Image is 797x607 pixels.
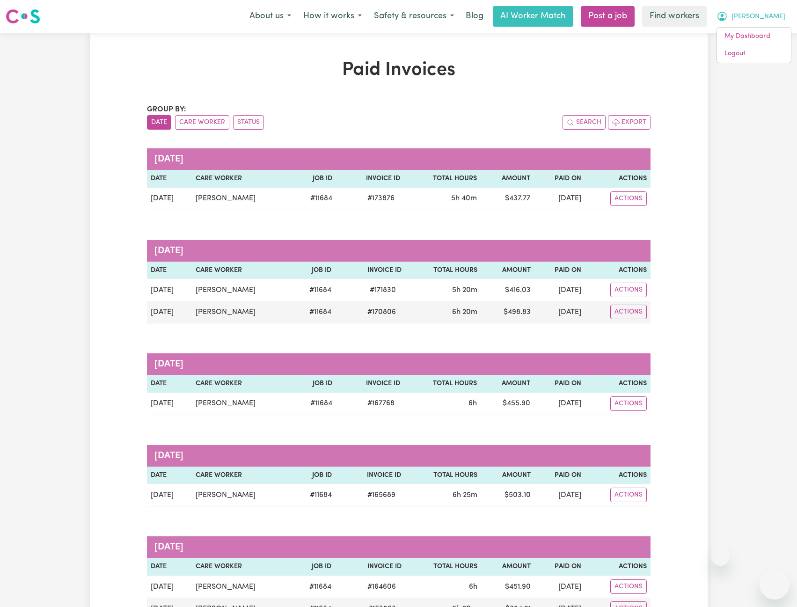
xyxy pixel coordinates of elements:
th: Job ID [292,262,335,279]
th: Job ID [292,375,336,393]
span: 5 hours 20 minutes [452,286,477,294]
span: # 164606 [362,581,402,592]
td: [DATE] [534,393,585,415]
th: Actions [585,170,651,188]
button: Search [563,115,606,130]
th: Care Worker [192,558,292,576]
button: My Account [710,7,791,26]
td: [PERSON_NAME] [192,301,292,323]
th: Amount [481,262,534,279]
caption: [DATE] [147,353,651,375]
td: [DATE] [147,279,192,301]
a: My Dashboard [717,28,791,45]
button: sort invoices by care worker [175,115,229,130]
th: Invoice ID [336,467,405,484]
td: $ 451.90 [481,576,534,598]
td: [PERSON_NAME] [192,576,292,598]
img: Careseekers logo [6,8,40,25]
button: Actions [610,191,647,206]
button: Actions [610,283,647,297]
caption: [DATE] [147,536,651,558]
td: [DATE] [147,301,192,323]
button: Actions [610,396,647,411]
th: Date [147,375,192,393]
th: Total Hours [405,262,482,279]
iframe: Close message [711,547,730,566]
td: # 11684 [292,484,335,506]
th: Paid On [534,262,585,279]
th: Actions [585,558,650,576]
th: Amount [481,170,534,188]
td: [DATE] [147,576,192,598]
td: # 11684 [292,393,336,415]
th: Date [147,558,192,576]
td: $ 416.03 [481,279,534,301]
td: # 11684 [292,576,335,598]
th: Invoice ID [335,558,405,576]
th: Actions [585,375,651,393]
td: [DATE] [534,188,585,210]
span: 6 hours [468,400,477,407]
span: # 167768 [362,398,400,409]
th: Paid On [534,558,585,576]
th: Date [147,262,192,279]
span: Group by: [147,106,186,113]
button: Actions [610,579,647,594]
th: Care Worker [192,170,292,188]
a: Careseekers logo [6,6,40,27]
span: # 171830 [364,285,402,296]
td: $ 437.77 [481,188,534,210]
th: Care Worker [192,467,292,484]
th: Invoice ID [336,375,404,393]
button: Safety & resources [368,7,460,26]
iframe: Button to launch messaging window [760,570,790,600]
div: My Account [717,27,791,63]
span: 6 hours 25 minutes [453,491,477,499]
th: Care Worker [192,375,292,393]
a: AI Worker Match [493,6,573,27]
td: [PERSON_NAME] [192,188,292,210]
caption: [DATE] [147,240,651,262]
td: $ 503.10 [481,484,534,506]
button: Export [608,115,651,130]
span: # 170806 [362,307,402,318]
th: Paid On [534,375,585,393]
th: Total Hours [405,467,481,484]
td: [PERSON_NAME] [192,393,292,415]
th: Job ID [292,170,336,188]
th: Actions [585,262,650,279]
th: Amount [481,375,534,393]
th: Job ID [292,467,335,484]
td: [DATE] [534,301,585,323]
th: Date [147,467,192,484]
button: About us [243,7,297,26]
span: 5 hours 40 minutes [451,195,477,202]
th: Total Hours [405,558,482,576]
th: Date [147,170,192,188]
td: [PERSON_NAME] [192,279,292,301]
th: Total Hours [404,375,480,393]
h1: Paid Invoices [147,59,651,81]
td: [DATE] [147,393,192,415]
td: # 11684 [292,279,335,301]
span: 6 hours 20 minutes [452,308,477,316]
button: Actions [610,488,647,502]
td: # 11684 [292,188,336,210]
th: Amount [481,467,534,484]
td: [PERSON_NAME] [192,484,292,506]
button: sort invoices by paid status [233,115,264,130]
th: Actions [585,467,650,484]
span: # 165689 [362,490,401,501]
a: Post a job [581,6,635,27]
span: [PERSON_NAME] [731,12,785,22]
th: Invoice ID [336,170,404,188]
th: Amount [481,558,534,576]
td: $ 455.90 [481,393,534,415]
td: $ 498.83 [481,301,534,323]
th: Total Hours [404,170,480,188]
td: [DATE] [534,576,585,598]
th: Care Worker [192,262,292,279]
button: How it works [297,7,368,26]
td: [DATE] [147,484,192,506]
th: Invoice ID [335,262,405,279]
